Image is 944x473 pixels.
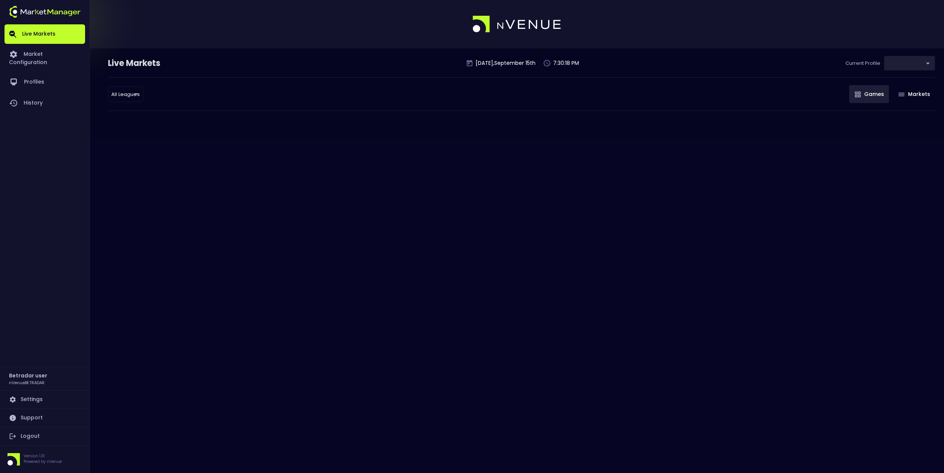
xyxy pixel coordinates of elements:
[4,44,85,72] a: Market Configuration
[4,453,85,466] div: Version 1.31Powered by nVenue
[4,391,85,409] a: Settings
[4,409,85,427] a: Support
[884,56,935,70] div: ​
[24,453,62,459] p: Version 1.31
[24,459,62,464] p: Powered by nVenue
[9,6,81,18] img: logo
[893,85,935,103] button: Markets
[553,59,579,67] p: 7:30:18 PM
[476,59,536,67] p: [DATE] , September 15 th
[855,91,861,97] img: gameIcon
[9,380,45,385] h3: nVenueBETRADAR
[473,16,562,33] img: logo
[4,72,85,93] a: Profiles
[845,60,880,67] p: Current Profile
[108,87,143,102] div: ​
[108,57,199,69] div: Live Markets
[4,427,85,445] a: Logout
[4,24,85,44] a: Live Markets
[849,85,889,103] button: Games
[9,371,47,380] h2: Betradar user
[898,93,905,96] img: gameIcon
[4,93,85,114] a: History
